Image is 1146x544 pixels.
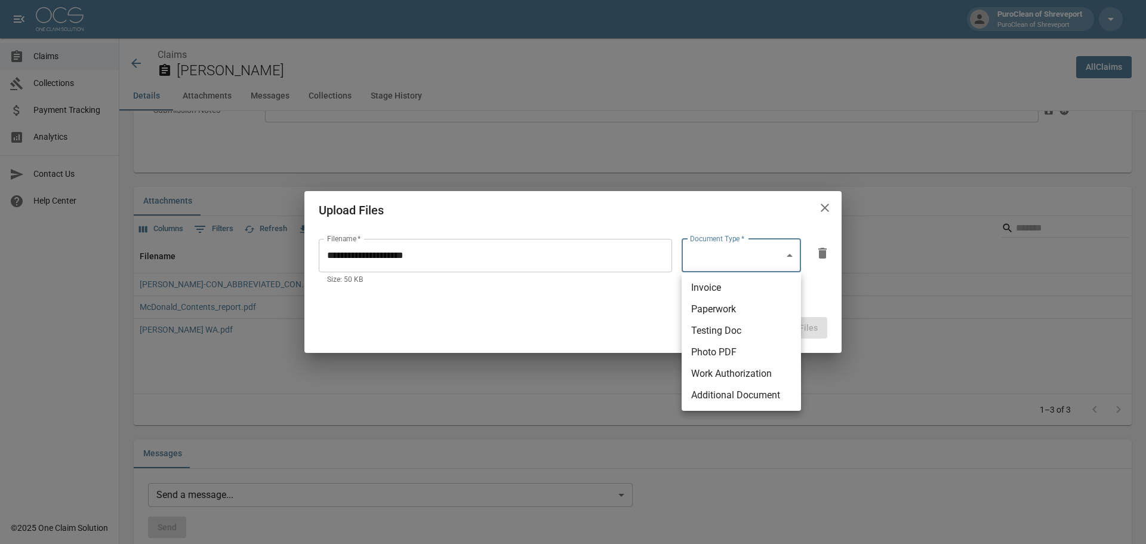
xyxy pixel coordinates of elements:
li: Photo PDF [682,342,801,363]
li: Testing Doc [682,320,801,342]
li: Additional Document [682,385,801,406]
li: Paperwork [682,299,801,320]
li: Invoice [682,277,801,299]
li: Work Authorization [682,363,801,385]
